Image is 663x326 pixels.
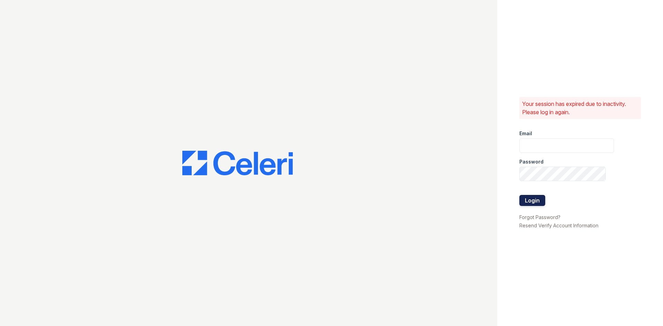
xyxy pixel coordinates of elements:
label: Email [519,130,532,137]
button: Login [519,195,545,206]
p: Your session has expired due to inactivity. Please log in again. [522,100,638,116]
a: Forgot Password? [519,214,560,220]
img: CE_Logo_Blue-a8612792a0a2168367f1c8372b55b34899dd931a85d93a1a3d3e32e68fde9ad4.png [182,151,293,176]
a: Resend Verify Account Information [519,223,598,228]
label: Password [519,158,544,165]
